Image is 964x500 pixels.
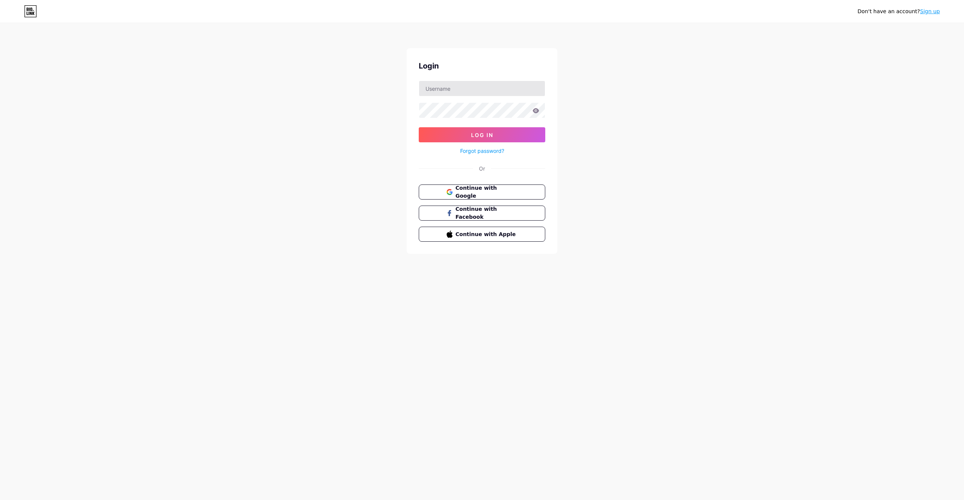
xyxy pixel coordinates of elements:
button: Continue with Facebook [419,206,545,221]
button: Continue with Apple [419,227,545,242]
button: Continue with Google [419,184,545,200]
div: Login [419,60,545,72]
button: Log In [419,127,545,142]
div: Or [479,165,485,172]
a: Sign up [920,8,940,14]
div: Don't have an account? [857,8,940,15]
a: Forgot password? [460,147,504,155]
span: Continue with Facebook [456,205,518,221]
span: Log In [471,132,493,138]
span: Continue with Apple [456,230,518,238]
input: Username [419,81,545,96]
span: Continue with Google [456,184,518,200]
